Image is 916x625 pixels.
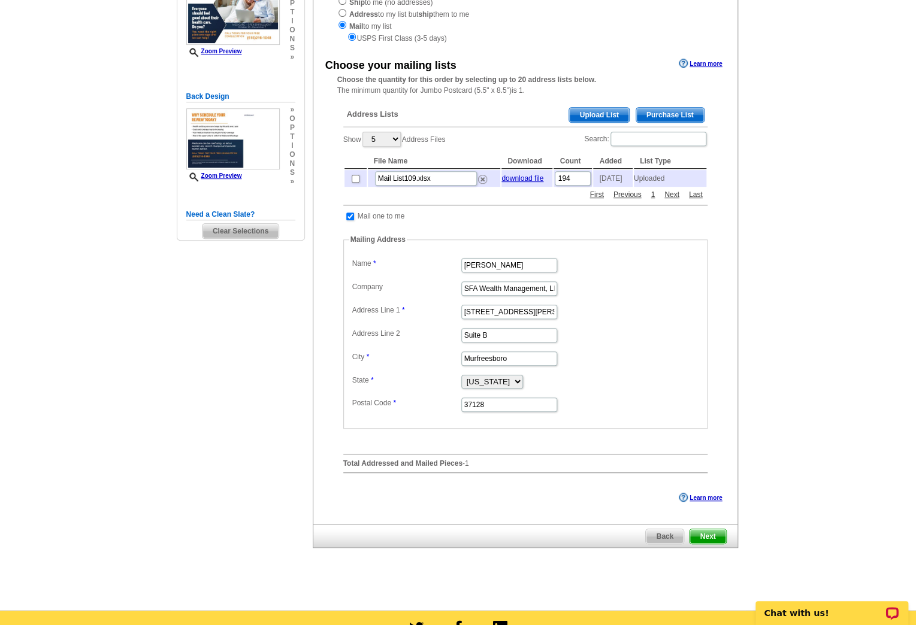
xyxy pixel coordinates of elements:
[313,74,737,96] div: The minimum quantity for Jumbo Postcard (5.5" x 8.5")is 1.
[352,328,460,339] label: Address Line 2
[289,17,295,26] span: i
[357,210,406,222] td: Mail one to me
[418,10,433,19] strong: ship
[648,189,658,200] a: 1
[352,375,460,386] label: State
[587,189,606,200] a: First
[478,172,487,181] a: Remove this list
[202,224,279,238] span: Clear Selections
[186,91,295,102] h5: Back Design
[646,529,684,544] span: Back
[349,234,407,245] legend: Mailing Address
[289,168,295,177] span: s
[593,154,632,169] th: Added
[368,154,501,169] th: File Name
[289,35,295,44] span: n
[352,351,460,362] label: City
[501,174,543,183] a: download file
[186,108,280,170] img: small-thumb.jpg
[645,529,684,544] a: Back
[289,150,295,159] span: o
[343,131,446,148] label: Show Address Files
[679,493,722,502] a: Learn more
[349,10,378,19] strong: Address
[584,131,707,147] label: Search:
[636,108,704,122] span: Purchase List
[289,26,295,35] span: o
[337,32,714,44] div: USPS First Class (3-5 days)
[337,75,596,84] strong: Choose the quantity for this order by selecting up to 20 address lists below.
[337,98,714,483] div: -
[362,132,401,147] select: ShowAddress Files
[289,44,295,53] span: s
[501,154,552,169] th: Download
[465,459,469,468] span: 1
[289,53,295,62] span: »
[352,398,460,408] label: Postal Code
[634,170,706,187] td: Uploaded
[289,159,295,168] span: n
[661,189,682,200] a: Next
[610,132,706,146] input: Search:
[352,305,460,315] label: Address Line 1
[186,172,242,179] a: Zoom Preview
[569,108,628,122] span: Upload List
[610,189,645,200] a: Previous
[289,141,295,150] span: i
[349,22,363,31] strong: Mail
[289,177,295,186] span: »
[289,132,295,141] span: t
[478,175,487,184] img: delete.png
[593,170,632,187] td: [DATE]
[289,105,295,114] span: »
[325,57,457,74] div: Choose your mailing lists
[347,109,398,120] span: Address Lists
[289,8,295,17] span: t
[554,154,592,169] th: Count
[686,189,706,200] a: Last
[679,59,722,68] a: Learn more
[352,258,460,269] label: Name
[634,154,706,169] th: List Type
[748,587,916,625] iframe: LiveChat chat widget
[343,459,462,468] strong: Total Addressed and Mailed Pieces
[289,123,295,132] span: p
[690,529,725,544] span: Next
[289,114,295,123] span: o
[186,48,242,54] a: Zoom Preview
[186,209,295,220] h5: Need a Clean Slate?
[352,281,460,292] label: Company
